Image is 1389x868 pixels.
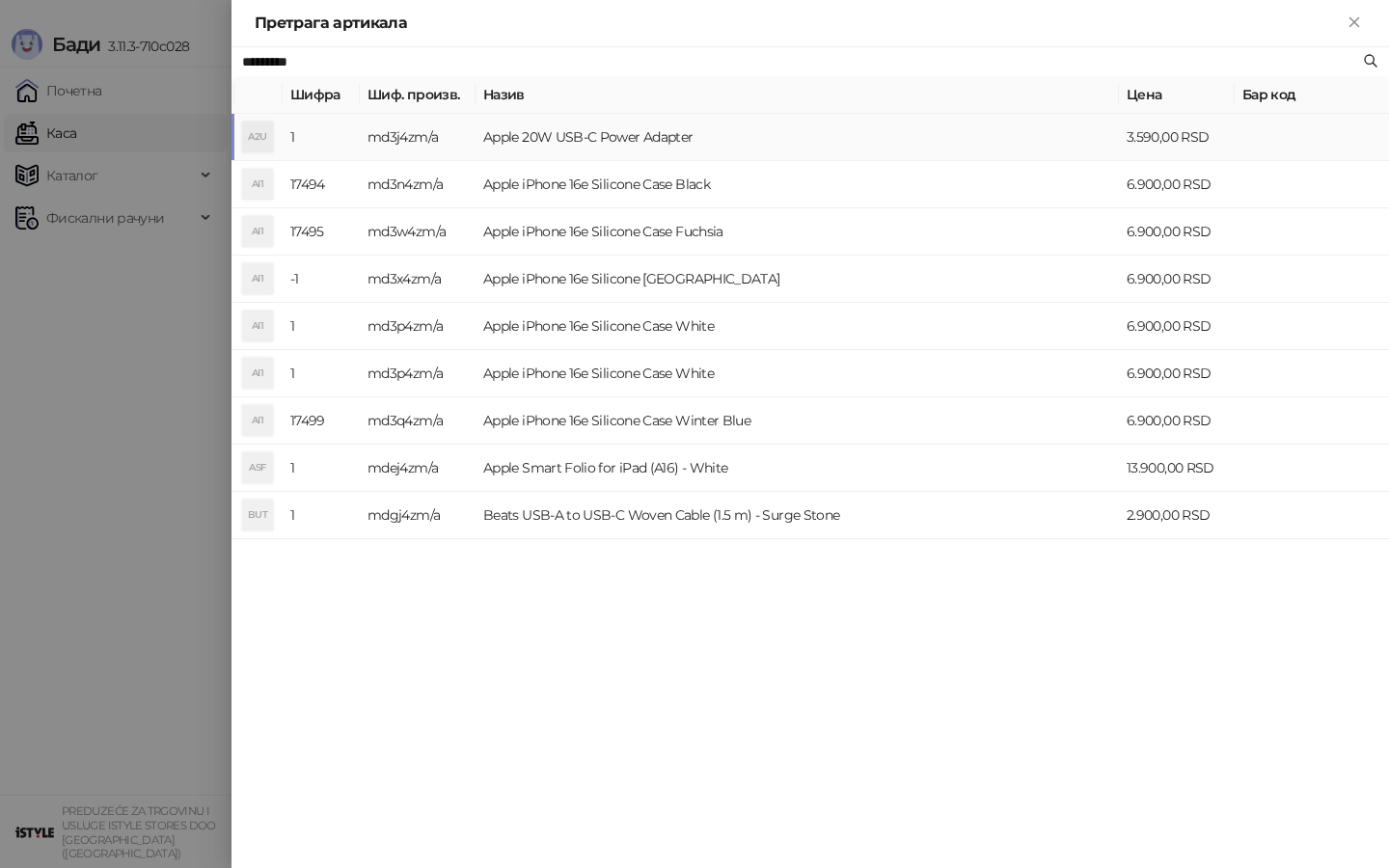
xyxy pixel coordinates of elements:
[242,311,273,341] div: AI1
[283,114,360,161] td: 1
[360,492,476,539] td: mdgj4zm/a
[283,76,360,114] th: Шифра
[283,208,360,256] td: 17495
[360,76,476,114] th: Шиф. произв.
[242,500,273,530] div: BUT
[283,445,360,492] td: 1
[242,263,273,294] div: AI1
[1235,76,1389,114] th: Бар код
[360,161,476,208] td: md3n4zm/a
[1119,492,1235,539] td: 2.900,00 RSD
[242,169,273,200] div: AI1
[360,397,476,445] td: md3q4zm/a
[1119,114,1235,161] td: 3.590,00 RSD
[476,161,1119,208] td: Apple iPhone 16e Silicone Case Black
[283,492,360,539] td: 1
[1119,350,1235,397] td: 6.900,00 RSD
[242,216,273,247] div: AI1
[242,405,273,436] div: AI1
[1119,397,1235,445] td: 6.900,00 RSD
[476,350,1119,397] td: Apple iPhone 16e Silicone Case White
[360,303,476,350] td: md3p4zm/a
[1343,12,1366,35] button: Close
[283,350,360,397] td: 1
[1119,76,1235,114] th: Цена
[476,492,1119,539] td: Beats USB-A to USB-C Woven Cable (1.5 m) - Surge Stone
[476,303,1119,350] td: Apple iPhone 16e Silicone Case White
[476,445,1119,492] td: Apple Smart Folio for iPad (A16) - White
[255,12,1343,35] div: Претрага артикала
[283,303,360,350] td: 1
[476,256,1119,303] td: Apple iPhone 16e Silicone [GEOGRAPHIC_DATA]
[1119,303,1235,350] td: 6.900,00 RSD
[1119,161,1235,208] td: 6.900,00 RSD
[476,114,1119,161] td: Apple 20W USB-C Power Adapter
[360,350,476,397] td: md3p4zm/a
[242,122,273,152] div: A2U
[242,452,273,483] div: ASF
[1119,445,1235,492] td: 13.900,00 RSD
[476,76,1119,114] th: Назив
[283,397,360,445] td: 17499
[242,358,273,389] div: AI1
[1119,256,1235,303] td: 6.900,00 RSD
[1119,208,1235,256] td: 6.900,00 RSD
[360,114,476,161] td: md3j4zm/a
[360,208,476,256] td: md3w4zm/a
[283,161,360,208] td: 17494
[360,256,476,303] td: md3x4zm/a
[360,445,476,492] td: mdej4zm/a
[476,397,1119,445] td: Apple iPhone 16e Silicone Case Winter Blue
[283,256,360,303] td: -1
[476,208,1119,256] td: Apple iPhone 16e Silicone Case Fuchsia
